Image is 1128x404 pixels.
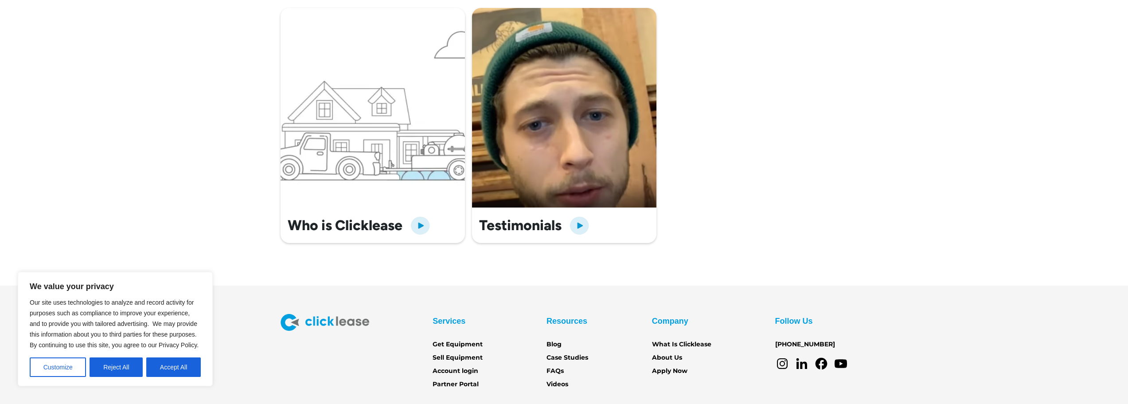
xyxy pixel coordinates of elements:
[652,353,682,363] a: About Us
[281,8,465,208] img: simple truck driving
[90,357,143,377] button: Reject All
[281,8,465,243] a: open lightbox
[433,366,478,376] a: Account login
[433,353,483,363] a: Sell Equipment
[546,380,568,389] a: Videos
[410,215,431,236] img: Blue play button logo on a light blue circular background
[30,357,86,377] button: Customize
[281,314,369,331] img: Clicklease logo
[479,217,562,234] h3: Testimonials
[775,340,835,349] a: [PHONE_NUMBER]
[18,272,213,386] div: We value your privacy
[652,366,687,376] a: Apply Now
[288,217,402,234] h3: Who is Clicklease
[652,340,711,349] a: What Is Clicklease
[30,281,201,292] p: We value your privacy
[546,314,587,328] div: Resources
[775,314,813,328] div: Follow Us
[652,314,688,328] div: Company
[472,8,656,243] a: open lightbox
[569,215,590,236] img: Blue play button logo on a light blue circular background
[433,314,465,328] div: Services
[546,366,564,376] a: FAQs
[433,340,483,349] a: Get Equipment
[546,340,562,349] a: Blog
[546,353,588,363] a: Case Studies
[30,299,199,349] span: Our site uses technologies to analyze and record activity for purposes such as compliance to impr...
[146,357,201,377] button: Accept All
[433,380,479,389] a: Partner Portal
